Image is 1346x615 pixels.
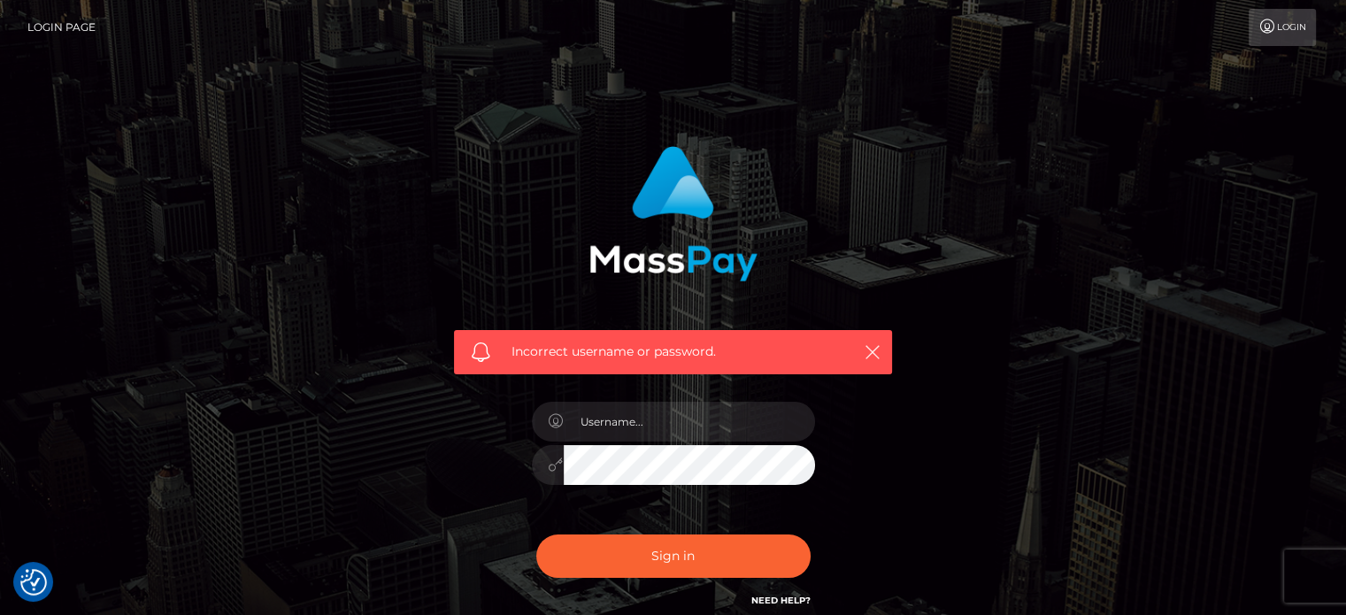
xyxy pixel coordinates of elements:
[564,402,815,442] input: Username...
[751,595,811,606] a: Need Help?
[20,569,47,596] img: Revisit consent button
[536,534,811,578] button: Sign in
[20,569,47,596] button: Consent Preferences
[511,342,835,361] span: Incorrect username or password.
[589,146,758,281] img: MassPay Login
[27,9,96,46] a: Login Page
[1249,9,1316,46] a: Login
